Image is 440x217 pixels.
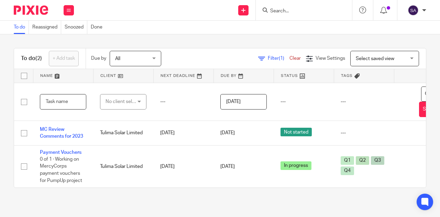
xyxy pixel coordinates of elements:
a: + Add task [49,51,79,66]
a: To do [14,21,29,34]
span: All [115,56,120,61]
a: Payment Vouchers [40,150,81,155]
td: Tulima Solar Limited [93,145,153,187]
span: [DATE] [220,130,235,135]
a: Clear [289,56,301,61]
td: --- [274,83,334,121]
span: Not started [280,128,312,136]
p: Due by [91,55,106,62]
a: MC Review Comments for 2023 [40,127,83,139]
div: --- [341,129,387,136]
span: (1) [279,56,284,61]
input: Pick a date [220,94,267,110]
span: (2) [35,56,42,61]
a: Done [91,21,106,34]
div: No client selected [106,94,138,109]
a: Reassigned [32,21,61,34]
img: svg%3E [408,5,419,16]
td: --- [153,83,213,121]
td: [DATE] [153,145,213,187]
h1: To do [21,55,42,62]
span: Filter [268,56,289,61]
input: Search [269,8,331,14]
span: Select saved view [356,56,394,61]
span: Q2 [356,156,369,165]
td: [DATE] [153,121,213,145]
span: View Settings [316,56,345,61]
a: Snoozed [65,21,87,34]
span: [DATE] [220,164,235,169]
span: In progress [280,161,311,170]
span: 0 of 1 · Working on MercyCorps payment vouchers for PumpUp project [40,157,82,183]
span: Q3 [371,156,384,165]
span: Tags [341,74,353,78]
td: --- [334,83,394,121]
td: Tulima Solar Limited [93,121,153,145]
span: Q1 [341,156,354,165]
span: Q4 [341,167,354,175]
input: Task name [40,94,86,110]
img: Pixie [14,5,48,15]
